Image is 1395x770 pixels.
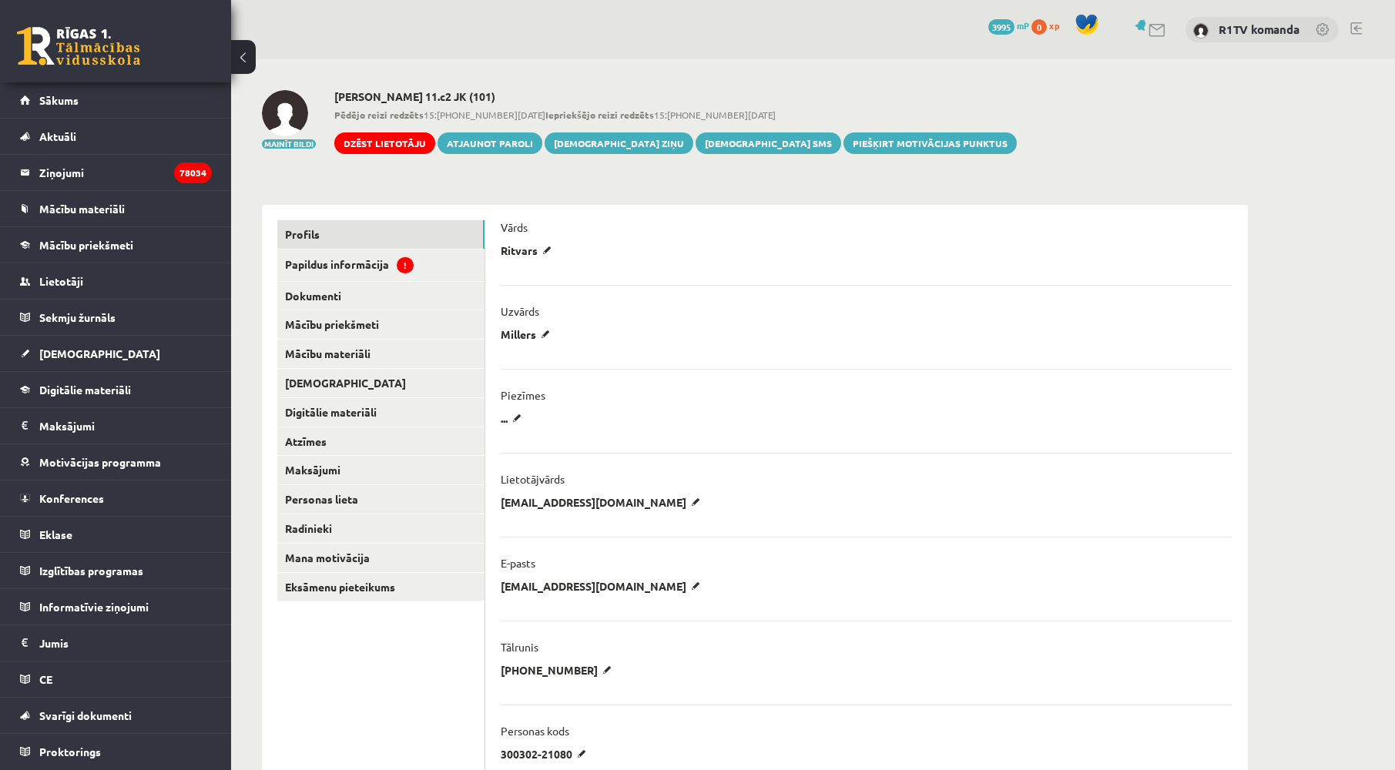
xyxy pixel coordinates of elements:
button: Mainīt bildi [262,139,316,149]
a: 0 xp [1031,19,1067,32]
p: [EMAIL_ADDRESS][DOMAIN_NAME] [501,495,706,509]
a: Maksājumi [20,408,212,444]
p: Tālrunis [501,640,538,654]
span: Proktorings [39,745,101,758]
a: Radinieki [277,514,485,543]
a: Atzīmes [277,427,485,456]
img: R1TV komanda [1193,23,1209,38]
a: Mācību priekšmeti [20,227,212,263]
span: mP [1017,19,1029,32]
a: R1TV komanda [1219,22,1299,37]
b: Iepriekšējo reizi redzēts [545,109,654,121]
p: Lietotājvārds [501,472,565,486]
a: Mācību materiāli [20,191,212,226]
a: Lietotāji [20,263,212,299]
a: Mācību priekšmeti [277,310,485,339]
span: Aktuāli [39,129,76,143]
i: 78034 [174,162,212,183]
p: Ritvars [501,243,557,257]
a: Dzēst lietotāju [334,132,435,154]
p: Vārds [501,220,528,234]
img: Ritvars Millers [262,90,308,136]
a: Profils [277,220,485,249]
span: 15:[PHONE_NUMBER][DATE] 15:[PHONE_NUMBER][DATE] [334,108,1017,122]
span: Jumis [39,636,69,650]
span: Sākums [39,93,79,107]
p: [PHONE_NUMBER] [501,663,617,677]
h2: [PERSON_NAME] 11.c2 JK (101) [334,90,1017,103]
a: [DEMOGRAPHIC_DATA] [20,336,212,371]
a: Digitālie materiāli [277,398,485,427]
a: Personas lieta [277,485,485,514]
a: Dokumenti [277,282,485,310]
a: [DEMOGRAPHIC_DATA] ziņu [545,132,693,154]
a: Informatīvie ziņojumi [20,589,212,624]
span: 3995 [988,19,1014,35]
span: Konferences [39,491,104,505]
legend: Maksājumi [39,408,212,444]
a: Papildus informācija! [277,249,485,281]
p: 300302-21080 [501,747,592,761]
p: Piezīmes [501,388,545,402]
a: Konferences [20,480,212,516]
a: Motivācijas programma [20,444,212,480]
a: CE [20,661,212,697]
a: Ziņojumi78034 [20,155,212,190]
span: Informatīvie ziņojumi [39,600,149,614]
p: [EMAIL_ADDRESS][DOMAIN_NAME] [501,579,706,593]
legend: Ziņojumi [39,155,212,190]
a: Proktorings [20,734,212,769]
p: Uzvārds [501,304,539,318]
span: Mācību priekšmeti [39,238,133,252]
a: Mācību materiāli [277,340,485,368]
a: [DEMOGRAPHIC_DATA] SMS [696,132,841,154]
p: Personas kods [501,724,569,738]
span: ! [397,257,414,273]
a: Atjaunot paroli [438,132,542,154]
a: Aktuāli [20,119,212,154]
span: Lietotāji [39,274,83,288]
span: [DEMOGRAPHIC_DATA] [39,346,160,360]
b: Pēdējo reizi redzēts [334,109,424,121]
span: Mācību materiāli [39,202,125,216]
a: [DEMOGRAPHIC_DATA] [277,369,485,397]
p: E-pasts [501,556,535,570]
a: 3995 mP [988,19,1029,32]
span: Eklase [39,527,72,541]
span: CE [39,672,52,686]
span: xp [1049,19,1059,32]
a: Digitālie materiāli [20,372,212,407]
a: Sekmju žurnāls [20,300,212,335]
a: Piešķirt motivācijas punktus [843,132,1017,154]
a: Jumis [20,625,212,661]
span: Digitālie materiāli [39,383,131,397]
a: Mana motivācija [277,544,485,572]
span: Svarīgi dokumenti [39,708,132,722]
a: Svarīgi dokumenti [20,698,212,733]
p: ... [501,411,527,425]
a: Eksāmenu pieteikums [277,573,485,601]
a: Izglītības programas [20,553,212,588]
p: Millers [501,327,555,341]
span: Sekmju žurnāls [39,310,116,324]
a: Rīgas 1. Tālmācības vidusskola [17,27,140,65]
span: 0 [1031,19,1047,35]
a: Sākums [20,82,212,118]
a: Maksājumi [277,456,485,484]
a: Eklase [20,517,212,552]
span: Motivācijas programma [39,455,161,469]
span: Izglītības programas [39,564,143,577]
